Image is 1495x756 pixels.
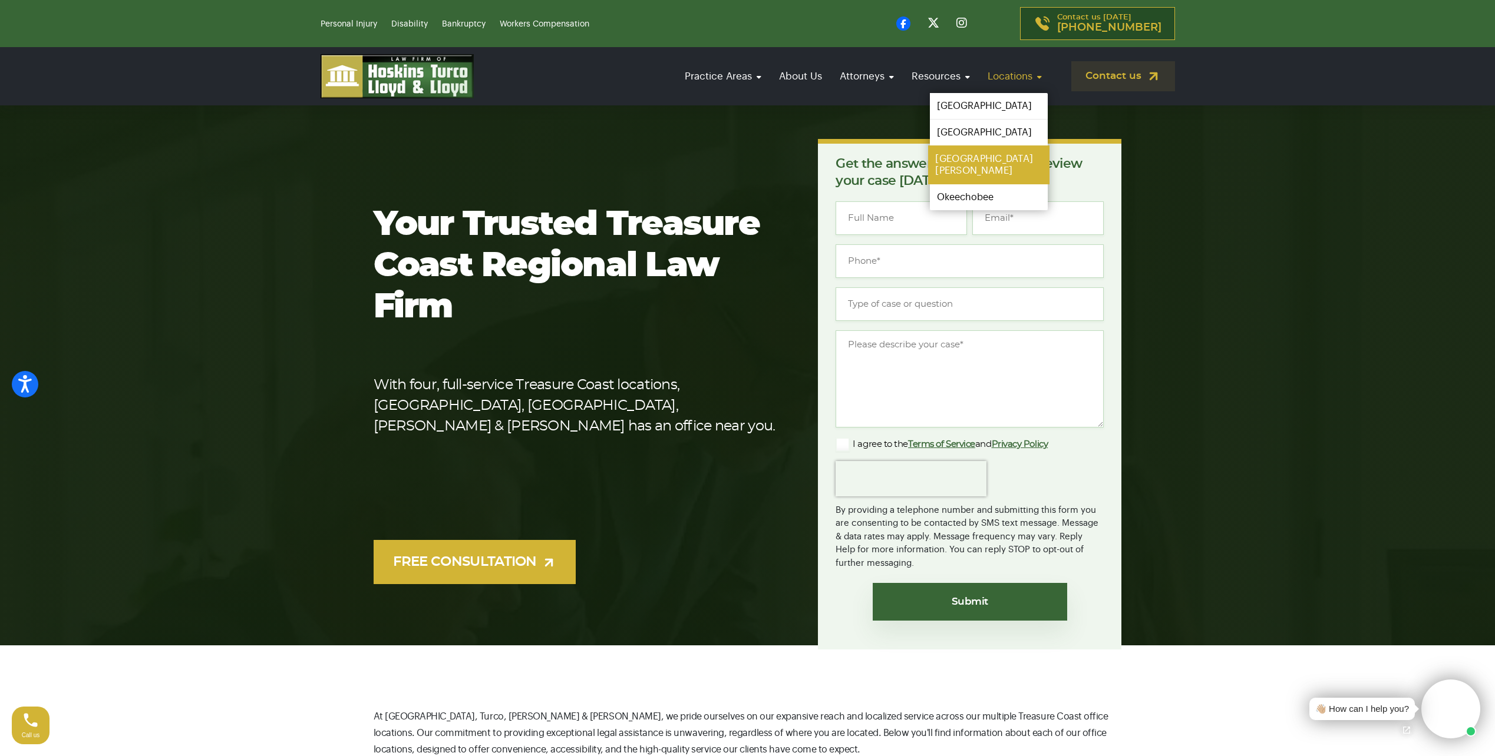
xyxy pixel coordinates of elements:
a: [GEOGRAPHIC_DATA] [930,120,1048,145]
a: Bankruptcy [442,20,486,28]
p: With four, full-service Treasure Coast locations, [GEOGRAPHIC_DATA], [GEOGRAPHIC_DATA], [PERSON_N... [374,375,781,437]
p: Get the answers you need. We’ll review your case [DATE], for free. [836,155,1104,190]
a: About Us [773,59,828,93]
label: I agree to the and [836,437,1048,452]
span: Call us [22,732,40,738]
a: Workers Compensation [500,20,589,28]
div: 👋🏼 How can I help you? [1315,702,1409,716]
a: Contact us [1071,61,1175,91]
a: FREE CONSULTATION [374,540,576,584]
input: Email* [972,201,1104,235]
h1: Your Trusted Treasure Coast Regional Law Firm [374,204,781,328]
a: Resources [906,59,976,93]
input: Submit [873,583,1067,621]
a: Terms of Service [908,440,975,449]
img: arrow-up-right-light.svg [542,555,556,570]
a: Contact us [DATE][PHONE_NUMBER] [1020,7,1175,40]
a: Locations [982,59,1048,93]
img: logo [321,54,474,98]
a: Practice Areas [679,59,767,93]
a: Open chat [1394,718,1419,742]
input: Full Name [836,201,967,235]
span: [PHONE_NUMBER] [1057,22,1161,34]
iframe: reCAPTCHA [836,461,986,496]
a: [GEOGRAPHIC_DATA][PERSON_NAME] [928,145,1050,184]
a: [GEOGRAPHIC_DATA] [930,93,1048,119]
p: Contact us [DATE] [1057,14,1161,34]
a: Okeechobee [930,184,1048,210]
a: Attorneys [834,59,900,93]
div: By providing a telephone number and submitting this form you are consenting to be contacted by SM... [836,496,1104,571]
a: Disability [391,20,428,28]
input: Phone* [836,244,1104,278]
a: Privacy Policy [992,440,1048,449]
a: Personal Injury [321,20,377,28]
input: Type of case or question [836,287,1104,321]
